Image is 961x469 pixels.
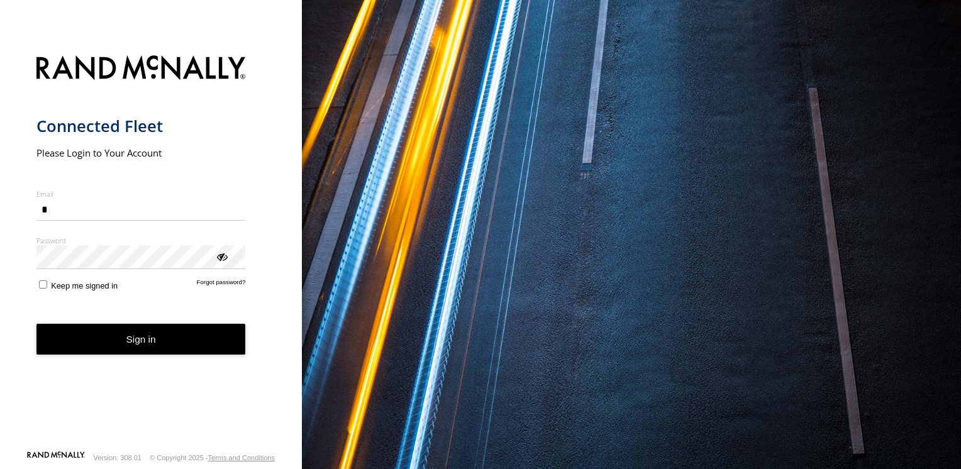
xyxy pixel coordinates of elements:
[215,250,228,262] div: ViewPassword
[150,454,275,461] div: © Copyright 2025 -
[36,189,246,199] label: Email
[39,280,47,289] input: Keep me signed in
[197,279,246,290] a: Forgot password?
[27,451,85,464] a: Visit our Website
[36,53,246,85] img: Rand McNally
[51,281,118,290] span: Keep me signed in
[36,236,246,245] label: Password
[36,48,266,450] form: main
[208,454,275,461] a: Terms and Conditions
[36,324,246,355] button: Sign in
[36,116,246,136] h1: Connected Fleet
[94,454,142,461] div: Version: 308.01
[36,146,246,159] h2: Please Login to Your Account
